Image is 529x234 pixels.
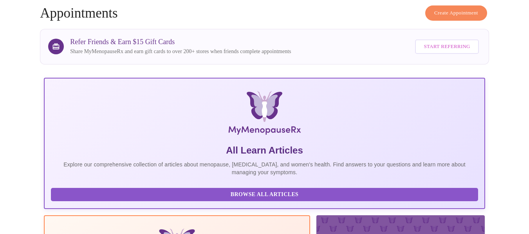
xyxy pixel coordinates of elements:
p: Share MyMenopauseRx and earn gift cards to over 200+ stores when friends complete appointments [70,48,291,55]
a: Browse All Articles [51,191,480,197]
button: Start Referring [415,39,478,54]
h3: Refer Friends & Earn $15 Gift Cards [70,38,291,46]
span: Browse All Articles [59,190,470,200]
h5: All Learn Articles [51,144,478,157]
p: Explore our comprehensive collection of articles about menopause, [MEDICAL_DATA], and women's hea... [51,161,478,176]
h4: Appointments [40,5,489,21]
span: Start Referring [424,42,470,51]
span: Create Appointment [434,9,478,18]
button: Browse All Articles [51,188,478,202]
a: Start Referring [413,36,480,58]
img: MyMenopauseRx Logo [117,91,412,138]
button: Create Appointment [425,5,487,21]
